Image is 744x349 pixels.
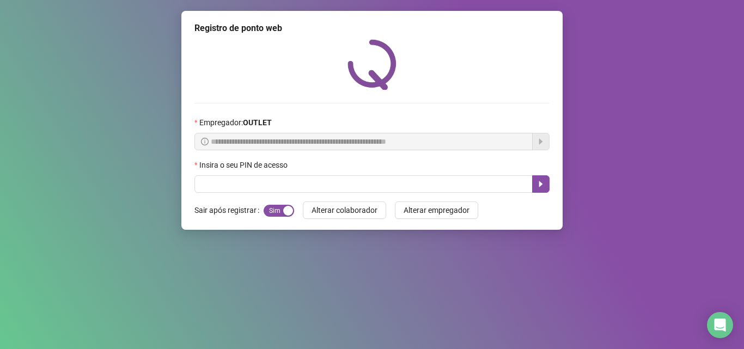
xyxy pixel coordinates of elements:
span: caret-right [536,180,545,188]
label: Insira o seu PIN de acesso [194,159,295,171]
button: Alterar empregador [395,201,478,219]
strong: OUTLET [243,118,272,127]
span: info-circle [201,138,209,145]
span: Alterar colaborador [312,204,377,216]
div: Open Intercom Messenger [707,312,733,338]
img: QRPoint [347,39,397,90]
span: Empregador : [199,117,272,128]
button: Alterar colaborador [303,201,386,219]
span: Alterar empregador [404,204,469,216]
label: Sair após registrar [194,201,264,219]
div: Registro de ponto web [194,22,550,35]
